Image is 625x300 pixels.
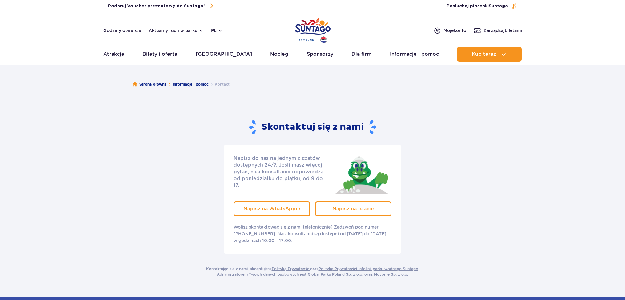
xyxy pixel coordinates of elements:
a: Sponsorzy [307,47,333,62]
a: Godziny otwarcia [103,27,141,34]
button: pl [211,27,223,34]
a: Zarządzajbiletami [474,27,522,34]
p: Wolisz skontaktować się z nami telefonicznie? Zadzwoń pod numer [PHONE_NUMBER]. Nasi konsultanci ... [234,224,391,244]
a: Dla firm [351,47,371,62]
span: Posłuchaj piosenki [447,3,508,9]
p: Kontaktując się z nami, akceptujesz oraz . Administratorem Twoich danych osobowych jest Global Pa... [206,266,419,277]
button: Kup teraz [457,47,522,62]
span: Moje konto [443,27,466,34]
li: Kontakt [209,81,230,87]
a: Bilety i oferta [142,47,177,62]
span: Podaruj Voucher prezentowy do Suntago! [108,3,205,9]
a: Park of Poland [295,15,331,44]
a: Podaruj Voucher prezentowy do Suntago! [108,2,213,10]
a: Politykę Prywatności Infolinii parku wodnego Suntago [319,266,418,271]
span: Napisz na czacie [332,206,374,212]
a: Napisz na WhatsAppie [234,201,310,216]
a: Politykę Prywatności [272,266,310,271]
a: [GEOGRAPHIC_DATA] [196,47,252,62]
span: Suntago [489,4,508,8]
a: Napisz na czacie [315,201,392,216]
p: Napisz do nas na jednym z czatów dostępnych 24/7. Jeśli masz więcej pytań, nasi konsultanci odpow... [234,155,330,189]
h2: Skontaktuj się z nami [249,120,376,135]
a: Mojekonto [434,27,466,34]
a: Informacje i pomoc [173,81,209,87]
a: Nocleg [270,47,288,62]
span: Zarządzaj biletami [483,27,522,34]
img: Jay [331,155,391,194]
button: Aktualny ruch w parku [149,28,204,33]
a: Informacje i pomoc [390,47,439,62]
button: Posłuchaj piosenkiSuntago [447,3,517,9]
a: Atrakcje [103,47,124,62]
span: Napisz na WhatsAppie [243,206,300,212]
span: Kup teraz [472,51,496,57]
a: Strona główna [133,81,166,87]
